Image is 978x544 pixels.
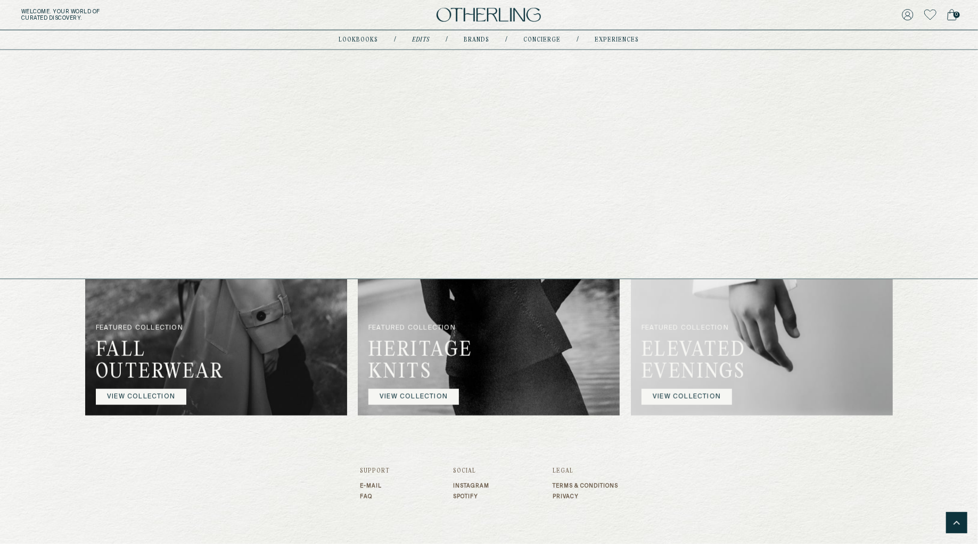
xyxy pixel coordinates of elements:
[360,493,390,500] a: FAQ
[954,12,960,18] span: 0
[413,37,430,43] a: Edits
[453,493,489,500] a: Spotify
[642,324,751,340] p: FEATURED COLLECTION
[642,340,751,389] h2: ELEVATED EVENINGS
[96,324,206,340] p: FEATURED COLLECTION
[947,7,957,22] a: 0
[453,483,489,489] a: Instagram
[360,483,390,489] a: E-mail
[368,324,478,340] p: FEATURED COLLECTION
[642,389,732,405] a: VIEW COLLECTION
[446,36,448,44] div: /
[553,483,618,489] a: Terms & Conditions
[595,37,639,43] a: experiences
[453,468,489,474] h3: Social
[506,36,508,44] div: /
[96,340,206,389] h2: FALL OUTERWEAR
[96,389,186,405] a: VIEW COLLECTION
[524,37,561,43] a: concierge
[360,468,390,474] h3: Support
[339,37,379,43] a: lookbooks
[553,493,618,500] a: Privacy
[437,8,541,22] img: logo
[368,389,459,405] a: VIEW COLLECTION
[553,468,618,474] h3: Legal
[395,36,397,44] div: /
[464,37,490,43] a: Brands
[21,9,302,21] h5: Welcome . Your world of curated discovery.
[368,340,478,389] h2: HERITAGE KNITS
[577,36,579,44] div: /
